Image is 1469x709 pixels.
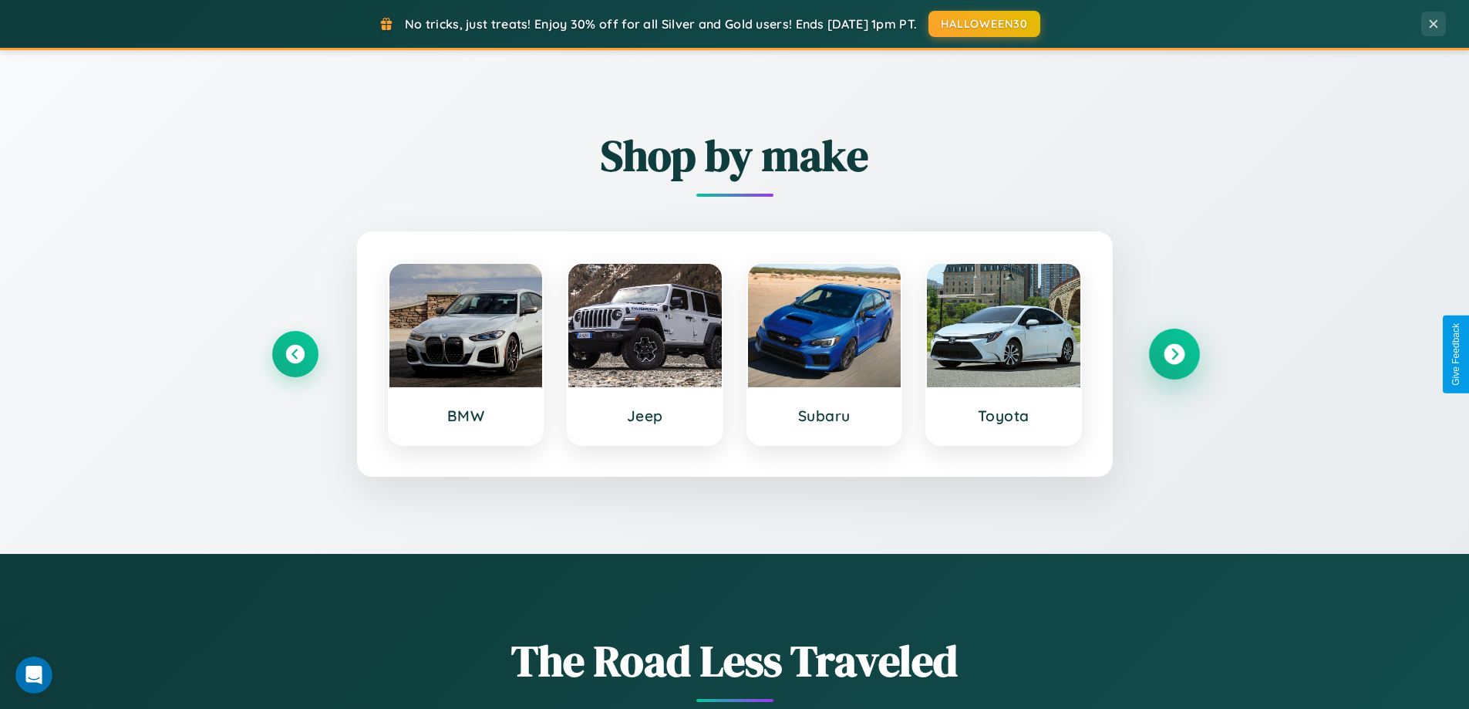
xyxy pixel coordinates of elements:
div: Give Feedback [1450,323,1461,386]
button: HALLOWEEN30 [928,11,1040,37]
h2: Shop by make [272,126,1198,185]
h3: BMW [405,407,527,425]
h3: Jeep [584,407,706,425]
h1: The Road Less Traveled [272,631,1198,690]
h3: Subaru [763,407,886,425]
iframe: Intercom live chat [15,657,52,694]
h3: Toyota [942,407,1065,425]
span: No tricks, just treats! Enjoy 30% off for all Silver and Gold users! Ends [DATE] 1pm PT. [405,16,917,32]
